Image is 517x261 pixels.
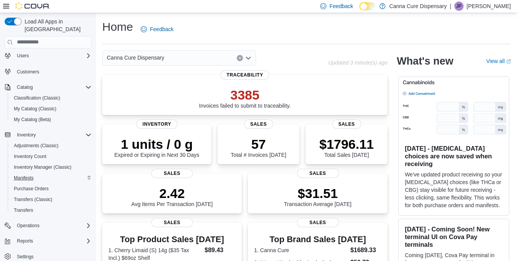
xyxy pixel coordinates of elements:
[11,104,91,113] span: My Catalog (Classic)
[22,18,91,33] span: Load All Apps in [GEOGRAPHIC_DATA]
[11,93,63,103] a: Classification (Classic)
[14,83,91,92] span: Catalog
[14,130,39,140] button: Inventory
[14,196,52,203] span: Transfers (Classic)
[332,120,361,129] span: Sales
[14,130,91,140] span: Inventory
[17,53,29,59] span: Users
[14,143,58,149] span: Adjustments (Classic)
[329,2,353,10] span: Feedback
[8,162,95,173] button: Inventory Manager (Classic)
[319,136,374,152] p: $1796.11
[11,206,91,215] span: Transfers
[14,67,42,76] a: Customers
[2,50,95,61] button: Users
[150,25,173,33] span: Feedback
[8,205,95,216] button: Transfers
[2,82,95,93] button: Catalog
[284,186,352,207] div: Transaction Average [DATE]
[199,87,291,109] div: Invoices failed to submit to traceability.
[245,55,251,61] button: Open list of options
[2,130,95,140] button: Inventory
[108,235,236,244] h3: Top Product Sales [DATE]
[14,116,51,123] span: My Catalog (Beta)
[151,169,193,178] span: Sales
[14,236,91,246] span: Reports
[14,175,33,181] span: Manifests
[17,238,33,244] span: Reports
[131,186,213,201] p: 2.42
[115,136,199,158] div: Expired or Expiring in Next 30 Days
[2,66,95,77] button: Customers
[151,218,193,227] span: Sales
[328,60,387,66] p: Updated 3 minute(s) ago
[456,2,462,11] span: JP
[14,51,32,60] button: Users
[405,145,503,168] h3: [DATE] - [MEDICAL_DATA] choices are now saved when receiving
[11,152,50,161] a: Inventory Count
[11,173,37,183] a: Manifests
[11,152,91,161] span: Inventory Count
[389,2,447,11] p: Canna Cure Dispensary
[204,246,236,255] dd: $89.43
[11,104,60,113] a: My Catalog (Classic)
[486,58,511,64] a: View allExternal link
[11,163,75,172] a: Inventory Manager (Classic)
[17,69,39,75] span: Customers
[17,223,40,229] span: Operations
[397,55,453,67] h2: What's new
[14,95,60,101] span: Classification (Classic)
[14,186,49,192] span: Purchase Orders
[405,225,503,248] h3: [DATE] - Coming Soon! New terminal UI on Cova Pay terminals
[506,59,511,64] svg: External link
[454,2,464,11] div: James Pasmore
[359,2,376,10] input: Dark Mode
[138,22,176,37] a: Feedback
[237,55,243,61] button: Clear input
[231,136,286,158] div: Total # Invoices [DATE]
[405,171,503,209] p: We've updated product receiving so your [MEDICAL_DATA] choices (like THCa or CBG) stay visible fo...
[8,173,95,183] button: Manifests
[467,2,511,11] p: [PERSON_NAME]
[297,169,339,178] span: Sales
[14,236,36,246] button: Reports
[115,136,199,152] p: 1 units / 0 g
[14,66,91,76] span: Customers
[17,84,33,90] span: Catalog
[11,93,91,103] span: Classification (Classic)
[14,106,57,112] span: My Catalog (Classic)
[11,141,62,150] a: Adjustments (Classic)
[8,93,95,103] button: Classification (Classic)
[284,186,352,201] p: $31.51
[11,141,91,150] span: Adjustments (Classic)
[450,2,451,11] p: |
[11,184,52,193] a: Purchase Orders
[2,236,95,246] button: Reports
[297,218,339,227] span: Sales
[102,19,133,35] h1: Home
[17,132,36,138] span: Inventory
[8,114,95,125] button: My Catalog (Beta)
[244,120,273,129] span: Sales
[8,183,95,194] button: Purchase Orders
[11,115,54,124] a: My Catalog (Beta)
[8,194,95,205] button: Transfers (Classic)
[8,140,95,151] button: Adjustments (Classic)
[199,87,291,103] p: 3385
[11,163,91,172] span: Inventory Manager (Classic)
[14,83,36,92] button: Catalog
[15,2,50,10] img: Cova
[221,70,269,80] span: Traceability
[11,195,91,204] span: Transfers (Classic)
[11,184,91,193] span: Purchase Orders
[319,136,374,158] div: Total Sales [DATE]
[14,51,91,60] span: Users
[11,195,55,204] a: Transfers (Classic)
[136,120,178,129] span: Inventory
[131,186,213,207] div: Avg Items Per Transaction [DATE]
[14,164,71,170] span: Inventory Manager (Classic)
[14,221,91,230] span: Operations
[231,136,286,152] p: 57
[14,153,47,160] span: Inventory Count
